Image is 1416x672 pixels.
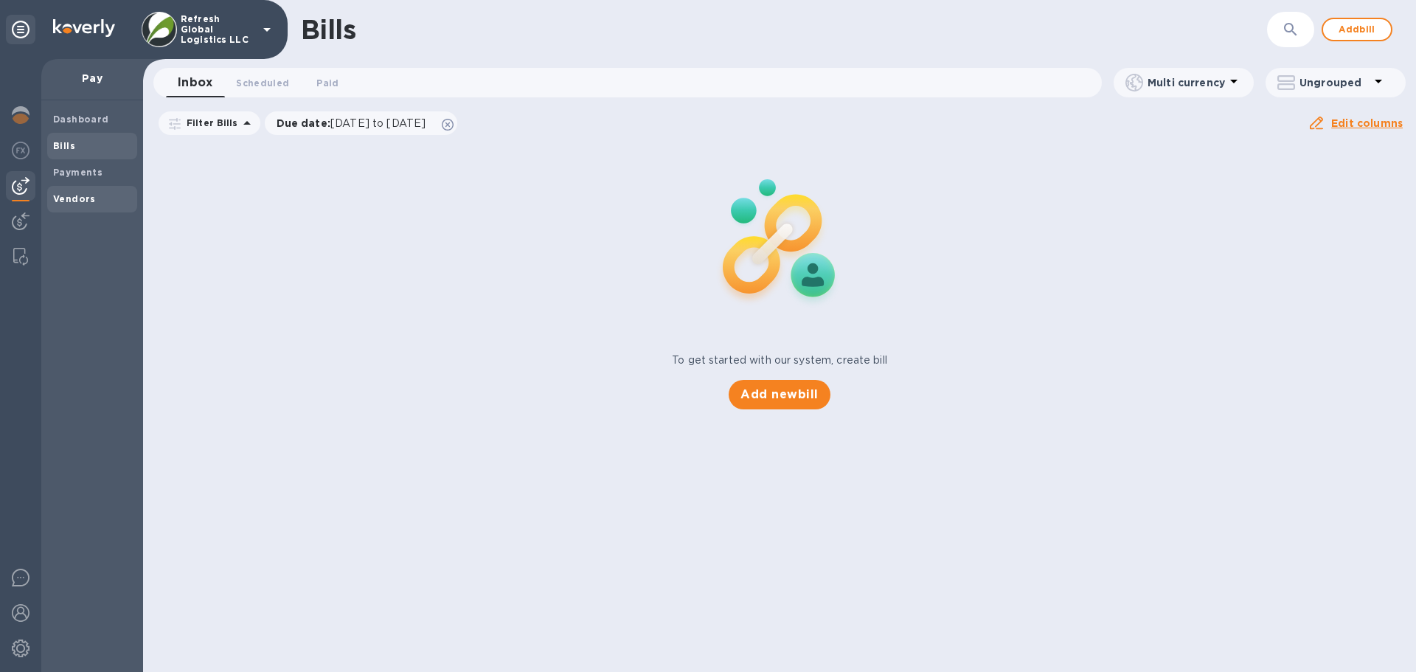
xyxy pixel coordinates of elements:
div: Due date:[DATE] to [DATE] [265,111,458,135]
span: Add bill [1335,21,1379,38]
b: Bills [53,140,75,151]
p: Multi currency [1148,75,1225,90]
img: Logo [53,19,115,37]
h1: Bills [301,14,355,45]
button: Add newbill [729,380,830,409]
p: Ungrouped [1299,75,1370,90]
p: Filter Bills [181,117,238,129]
p: Pay [53,71,131,86]
span: Scheduled [236,75,289,91]
u: Edit columns [1331,117,1403,129]
span: Inbox [178,72,212,93]
div: Unpin categories [6,15,35,44]
p: Refresh Global Logistics LLC [181,14,254,45]
p: To get started with our system, create bill [672,353,887,368]
button: Addbill [1322,18,1392,41]
b: Vendors [53,193,96,204]
span: Paid [316,75,339,91]
b: Payments [53,167,103,178]
span: [DATE] to [DATE] [330,117,426,129]
b: Dashboard [53,114,109,125]
span: Add new bill [740,386,818,403]
p: Due date : [277,116,434,131]
img: Foreign exchange [12,142,29,159]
